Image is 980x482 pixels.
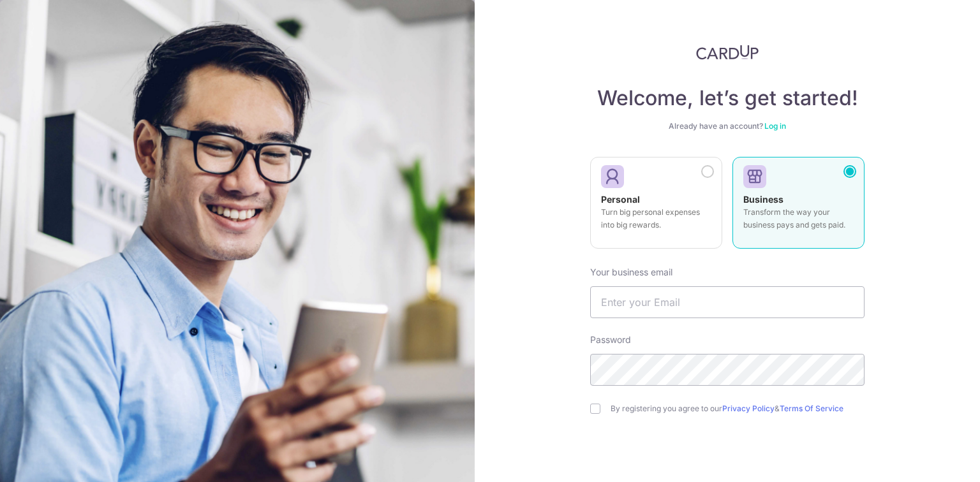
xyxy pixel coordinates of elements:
a: Business Transform the way your business pays and gets paid. [732,157,865,256]
input: Enter your Email [590,286,865,318]
img: CardUp Logo [696,45,759,60]
h4: Welcome, let’s get started! [590,85,865,111]
a: Terms Of Service [780,404,843,413]
label: Your business email [590,266,672,279]
p: Turn big personal expenses into big rewards. [601,206,711,231]
a: Log in [764,121,786,131]
a: Personal Turn big personal expenses into big rewards. [590,157,722,256]
label: By registering you agree to our & [611,404,865,414]
strong: Personal [601,194,640,205]
a: Privacy Policy [722,404,775,413]
div: Already have an account? [590,121,865,131]
label: Password [590,333,631,346]
p: Transform the way your business pays and gets paid. [743,206,854,231]
strong: Business [743,194,783,205]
